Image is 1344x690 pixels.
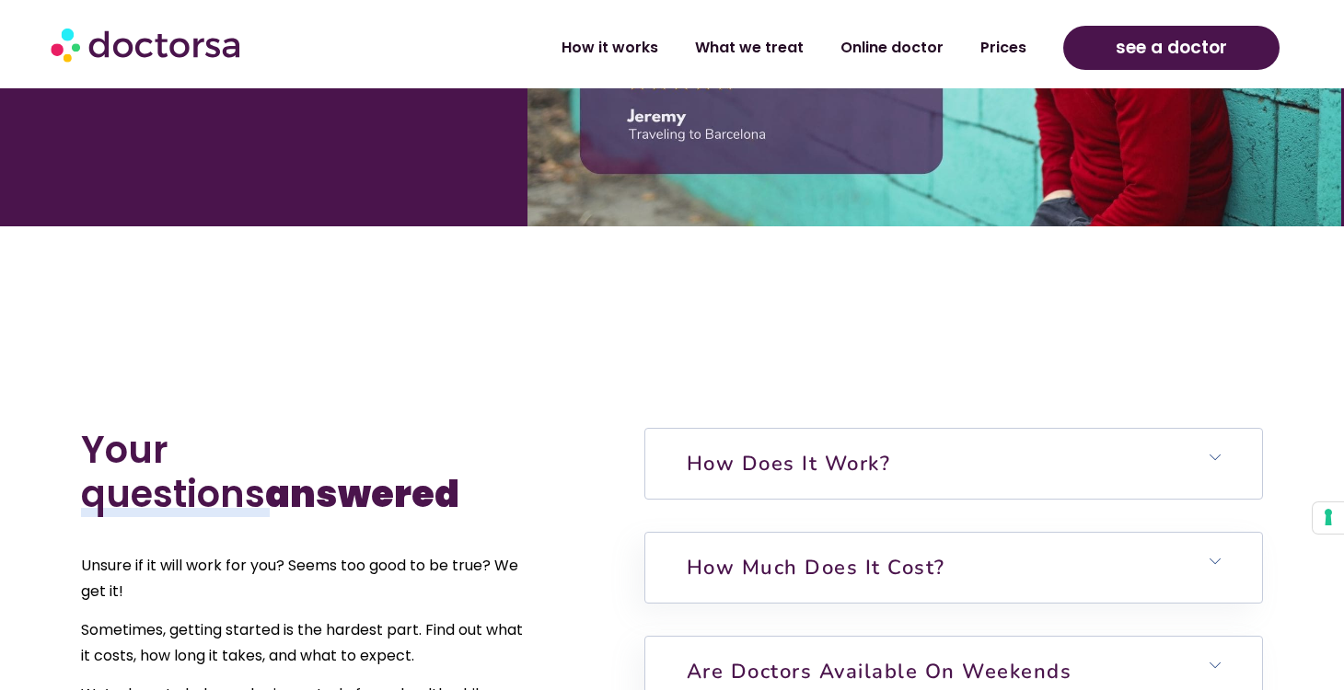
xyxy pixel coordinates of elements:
button: Your consent preferences for tracking technologies [1313,502,1344,534]
h6: How much does it cost? [645,533,1262,603]
a: How it works [543,27,677,69]
span: see a doctor [1116,33,1227,63]
nav: Menu [355,27,1045,69]
a: Online doctor [822,27,962,69]
b: answered [265,468,459,520]
a: Are doctors available on weekends [687,658,1072,685]
a: see a doctor [1063,26,1280,70]
a: How much does it cost? [687,554,945,581]
p: Unsure if it will work for you? Seems too good to be true? We get it! [81,553,527,604]
a: Prices [962,27,1045,69]
h6: How does it work? [645,429,1262,499]
h2: Your questions [81,428,527,516]
a: How does it work? [687,450,891,477]
a: What we treat [677,27,822,69]
p: Sometimes, getting started is the hardest part. Find out what it costs, how long it takes, and wh... [81,617,527,669]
